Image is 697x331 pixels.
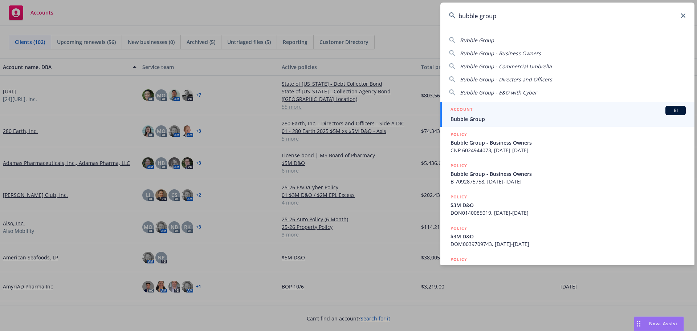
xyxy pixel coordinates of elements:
a: ACCOUNTBIBubble Group [440,102,694,127]
span: B 7092875758, [DATE]-[DATE] [451,178,686,185]
span: CNP 6024944073, [DATE]-[DATE] [451,146,686,154]
span: Bubble Group - Business Owners [460,50,541,57]
a: POLICYBubble Group - Business OwnersB 7092875758, [DATE]-[DATE] [440,158,694,189]
h5: POLICY [451,193,467,201]
a: POLICYBubble Group - Business OwnersCNP 6024944073, [DATE]-[DATE] [440,127,694,158]
span: BI [668,107,683,114]
input: Search... [440,3,694,29]
a: POLICYBubble Group - Commercial Umbrella [440,252,694,283]
h5: POLICY [451,131,467,138]
h5: POLICY [451,225,467,232]
span: Nova Assist [649,320,678,327]
h5: ACCOUNT [451,106,473,114]
span: Bubble Group [460,37,494,44]
span: Bubble Group - Commercial Umbrella [451,264,686,271]
a: POLICY$3M D&ODOM0039709743, [DATE]-[DATE] [440,221,694,252]
h5: POLICY [451,162,467,169]
span: Bubble Group - E&O with Cyber [460,89,537,96]
span: $3M D&O [451,201,686,209]
span: Bubble Group - Directors and Officers [460,76,552,83]
span: DOM0039709743, [DATE]-[DATE] [451,240,686,248]
span: Bubble Group [451,115,686,123]
div: Drag to move [634,317,643,331]
span: Bubble Group - Business Owners [451,170,686,178]
button: Nova Assist [634,316,684,331]
a: POLICY$3M D&ODON0140085019, [DATE]-[DATE] [440,189,694,221]
span: $3M D&O [451,233,686,240]
span: Bubble Group - Commercial Umbrella [460,63,552,70]
span: Bubble Group - Business Owners [451,139,686,146]
span: DON0140085019, [DATE]-[DATE] [451,209,686,217]
h5: POLICY [451,256,467,263]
